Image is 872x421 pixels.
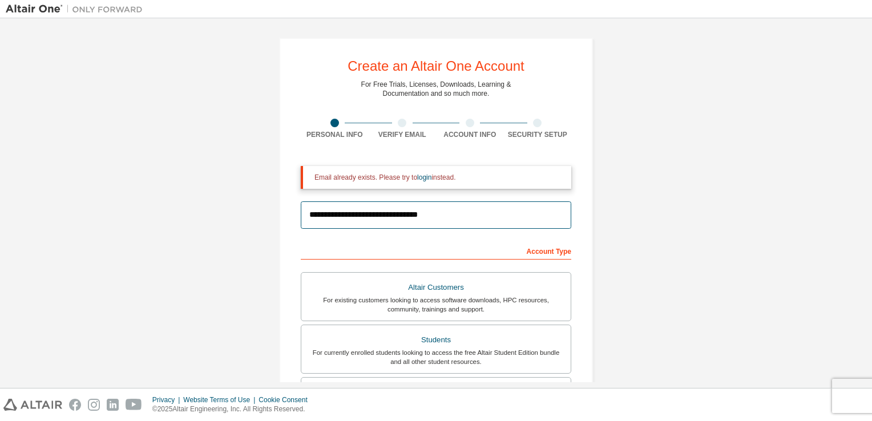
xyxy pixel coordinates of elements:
[301,241,571,260] div: Account Type
[183,395,259,404] div: Website Terms of Use
[314,173,562,182] div: Email already exists. Please try to instead.
[259,395,314,404] div: Cookie Consent
[152,395,183,404] div: Privacy
[88,399,100,411] img: instagram.svg
[308,348,564,366] div: For currently enrolled students looking to access the free Altair Student Edition bundle and all ...
[152,404,314,414] p: © 2025 Altair Engineering, Inc. All Rights Reserved.
[369,130,437,139] div: Verify Email
[107,399,119,411] img: linkedin.svg
[69,399,81,411] img: facebook.svg
[301,130,369,139] div: Personal Info
[361,80,511,98] div: For Free Trials, Licenses, Downloads, Learning & Documentation and so much more.
[504,130,572,139] div: Security Setup
[417,173,431,181] a: login
[308,332,564,348] div: Students
[348,59,524,73] div: Create an Altair One Account
[436,130,504,139] div: Account Info
[126,399,142,411] img: youtube.svg
[308,280,564,295] div: Altair Customers
[6,3,148,15] img: Altair One
[308,295,564,314] div: For existing customers looking to access software downloads, HPC resources, community, trainings ...
[3,399,62,411] img: altair_logo.svg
